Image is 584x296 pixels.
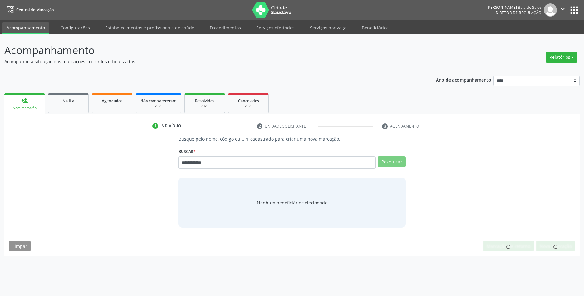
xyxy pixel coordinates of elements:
i:  [559,6,566,13]
a: Procedimentos [205,22,245,33]
span: Cancelados [238,98,259,103]
div: person_add [21,97,28,104]
div: 2025 [233,104,264,108]
button: Limpar [9,241,31,251]
div: Indivíduo [160,123,181,129]
a: Serviços ofertados [252,22,299,33]
a: Central de Marcação [4,5,54,15]
p: Busque pelo nome, código ou CPF cadastrado para criar uma nova marcação. [178,136,406,142]
a: Beneficiários [357,22,393,33]
label: Buscar [178,147,196,156]
div: 2025 [189,104,220,108]
span: Resolvidos [195,98,214,103]
img: img [544,3,557,17]
p: Acompanhe a situação das marcações correntes e finalizadas [4,58,407,65]
a: Configurações [56,22,94,33]
span: Não compareceram [140,98,177,103]
div: 2025 [140,104,177,108]
a: Estabelecimentos e profissionais de saúde [101,22,199,33]
div: 1 [152,123,158,129]
button: apps [569,5,580,16]
a: Acompanhamento [2,22,49,34]
span: Na fila [62,98,74,103]
p: Ano de acompanhamento [436,76,491,83]
a: Serviços por vaga [306,22,351,33]
span: Central de Marcação [16,7,54,13]
span: Diretor de regulação [496,10,542,15]
div: Nova marcação [9,106,41,110]
p: Acompanhamento [4,43,407,58]
button: Relatórios [546,52,577,63]
span: Nenhum beneficiário selecionado [257,199,327,206]
span: Agendados [102,98,122,103]
button:  [557,3,569,17]
div: [PERSON_NAME] Baia de Sales [487,5,542,10]
button: Pesquisar [378,156,406,167]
